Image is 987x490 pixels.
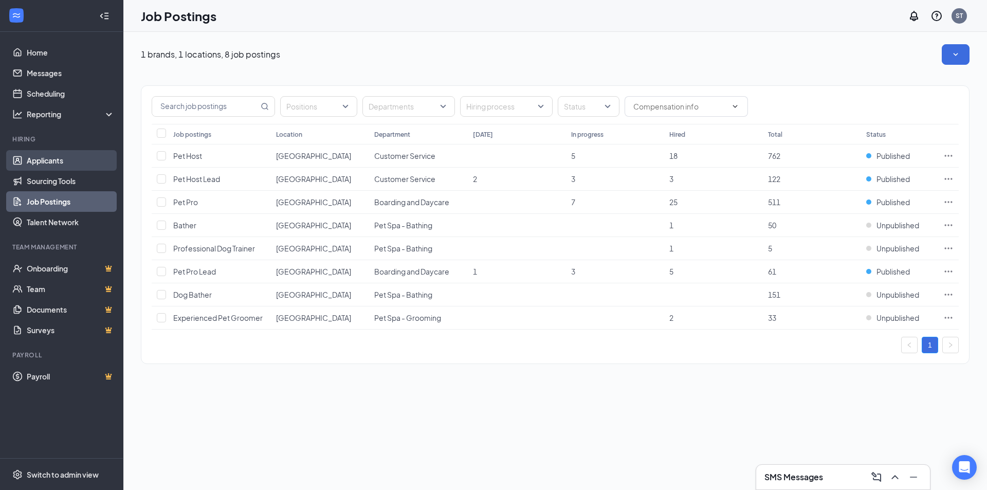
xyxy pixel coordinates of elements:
svg: Ellipses [943,313,954,323]
span: Pet Spa - Grooming [374,313,441,322]
span: 122 [768,174,780,184]
span: Bather [173,221,196,230]
span: Pet Spa - Bathing [374,244,432,253]
a: Messages [27,63,115,83]
span: Unpublished [876,243,919,253]
span: Unpublished [876,289,919,300]
svg: Ellipses [943,243,954,253]
span: Published [876,266,910,277]
a: Applicants [27,150,115,171]
h1: Job Postings [141,7,216,25]
span: Pet Pro Lead [173,267,216,276]
span: 3 [571,267,575,276]
svg: Collapse [99,11,109,21]
span: Published [876,197,910,207]
a: Scheduling [27,83,115,104]
a: TeamCrown [27,279,115,299]
span: Customer Service [374,174,435,184]
span: left [906,342,912,348]
svg: Ellipses [943,174,954,184]
input: Search job postings [152,97,259,116]
span: Pet Host [173,151,202,160]
svg: WorkstreamLogo [11,10,22,21]
svg: QuestionInfo [930,10,943,22]
span: Boarding and Daycare [374,197,449,207]
td: Cypress Springs [271,214,369,237]
a: 1 [922,337,938,353]
span: Customer Service [374,151,435,160]
span: Dog Bather [173,290,212,299]
span: 1 [473,267,477,276]
button: left [901,337,918,353]
div: Department [374,130,410,139]
svg: ChevronUp [889,471,901,483]
span: 5 [669,267,673,276]
div: Reporting [27,109,115,119]
td: Pet Spa - Bathing [369,283,467,306]
h3: SMS Messages [764,471,823,483]
span: Published [876,174,910,184]
a: OnboardingCrown [27,258,115,279]
svg: Analysis [12,109,23,119]
td: Cypress Springs [271,237,369,260]
td: Customer Service [369,168,467,191]
svg: SmallChevronDown [951,49,961,60]
td: Customer Service [369,144,467,168]
span: 25 [669,197,678,207]
span: 5 [768,244,772,253]
th: [DATE] [468,124,566,144]
span: 61 [768,267,776,276]
svg: Minimize [907,471,920,483]
div: Team Management [12,243,113,251]
svg: Notifications [908,10,920,22]
svg: Ellipses [943,289,954,300]
span: 33 [768,313,776,322]
li: Next Page [942,337,959,353]
div: ST [956,11,963,20]
span: [GEOGRAPHIC_DATA] [276,221,351,230]
svg: ChevronDown [731,102,739,111]
th: Status [861,124,938,144]
span: [GEOGRAPHIC_DATA] [276,151,351,160]
svg: MagnifyingGlass [261,102,269,111]
a: Home [27,42,115,63]
td: Cypress Springs [271,144,369,168]
svg: ComposeMessage [870,471,883,483]
span: Pet Spa - Bathing [374,221,432,230]
th: Total [763,124,861,144]
span: 5 [571,151,575,160]
span: Pet Spa - Bathing [374,290,432,299]
span: Published [876,151,910,161]
div: Payroll [12,351,113,359]
span: [GEOGRAPHIC_DATA] [276,197,351,207]
span: Pet Host Lead [173,174,220,184]
a: Talent Network [27,212,115,232]
a: SurveysCrown [27,320,115,340]
a: DocumentsCrown [27,299,115,320]
button: right [942,337,959,353]
div: Hiring [12,135,113,143]
input: Compensation info [633,101,727,112]
span: Experienced Pet Groomer [173,313,263,322]
svg: Ellipses [943,220,954,230]
button: SmallChevronDown [942,44,970,65]
td: Cypress Springs [271,191,369,214]
td: Pet Spa - Grooming [369,306,467,330]
span: 50 [768,221,776,230]
span: 762 [768,151,780,160]
a: PayrollCrown [27,366,115,387]
button: ComposeMessage [868,469,885,485]
td: Cypress Springs [271,283,369,306]
p: 1 brands, 1 locations, 8 job postings [141,49,280,60]
span: 7 [571,197,575,207]
span: [GEOGRAPHIC_DATA] [276,174,351,184]
td: Boarding and Daycare [369,260,467,283]
td: Cypress Springs [271,168,369,191]
span: Unpublished [876,313,919,323]
th: In progress [566,124,664,144]
span: 3 [571,174,575,184]
span: 2 [669,313,673,322]
li: Previous Page [901,337,918,353]
svg: Ellipses [943,266,954,277]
